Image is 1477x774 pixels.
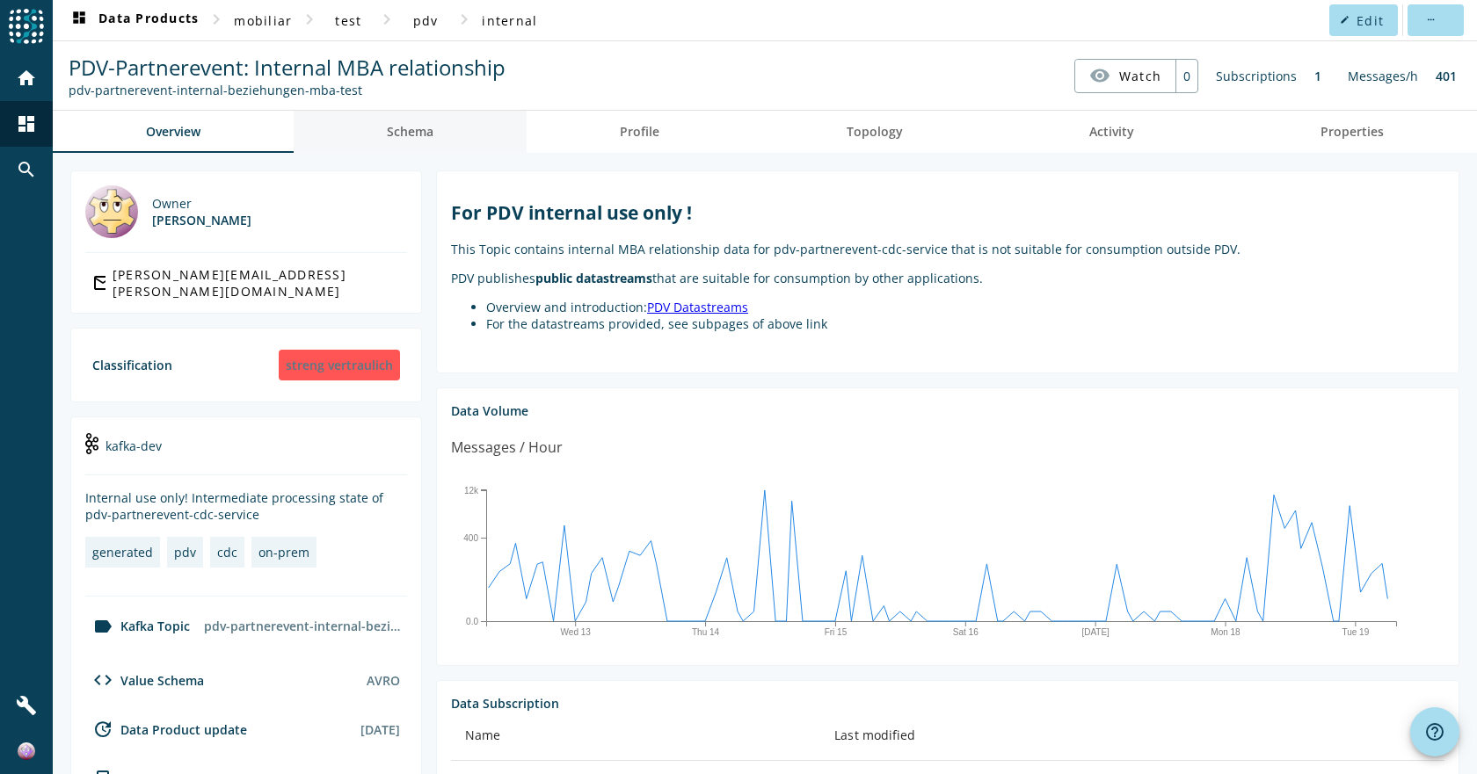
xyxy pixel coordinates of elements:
[62,4,206,36] button: Data Products
[92,616,113,637] mat-icon: label
[152,195,251,212] div: Owner
[1175,60,1197,92] div: 0
[217,544,237,561] div: cdc
[451,241,1444,257] p: This Topic contains internal MBA relationship data for pdv-partnerevent-cdc-service that is not s...
[152,212,251,228] div: [PERSON_NAME]
[85,433,98,454] img: kafka-dev
[486,315,1444,332] li: For the datastreams provided, see subpages of above link
[113,266,400,300] div: [PERSON_NAME][EMAIL_ADDRESS][PERSON_NAME][DOMAIN_NAME]
[234,12,292,29] span: mobiliar
[1119,61,1161,91] span: Watch
[299,9,320,30] mat-icon: chevron_right
[1306,59,1330,93] div: 1
[197,611,407,641] div: pdv-partnerevent-internal-beziehungen-mba-test
[413,12,439,29] span: pdv
[85,669,204,691] div: Value Schema
[1425,15,1435,25] mat-icon: more_horiz
[279,350,400,380] div: streng vertraulich
[206,9,227,30] mat-icon: chevron_right
[1089,65,1110,86] mat-icon: visibility
[451,200,1444,225] h2: For PDV internal use only !
[451,402,1444,419] div: Data Volume
[454,9,475,30] mat-icon: chevron_right
[561,627,592,637] text: Wed 13
[85,267,407,299] a: [PERSON_NAME][EMAIL_ADDRESS][PERSON_NAME][DOMAIN_NAME]
[92,544,153,561] div: generated
[85,719,247,740] div: Data Product update
[16,113,37,134] mat-icon: dashboard
[360,721,400,738] div: [DATE]
[825,627,848,637] text: Fri 15
[1339,59,1427,93] div: Messages/h
[1081,627,1110,637] text: [DATE]
[85,431,407,475] div: kafka-dev
[451,712,820,761] th: Name
[397,4,454,36] button: pdv
[227,4,299,36] button: mobiliar
[1075,60,1175,91] button: Watch
[85,616,190,637] div: Kafka Topic
[1424,721,1445,742] mat-icon: help_outline
[1321,126,1384,138] span: Properties
[174,544,196,561] div: pdv
[69,53,506,82] span: PDV-Partnerevent: Internal MBA relationship
[486,299,1444,315] li: Overview and introduction:
[847,126,903,138] span: Topology
[475,4,544,36] button: internal
[376,9,397,30] mat-icon: chevron_right
[1342,627,1369,637] text: Tue 19
[69,82,506,98] div: Kafka Topic: pdv-partnerevent-internal-beziehungen-mba-test
[320,4,376,36] button: test
[464,486,479,496] text: 12k
[92,719,113,740] mat-icon: update
[451,695,1444,712] div: Data Subscription
[463,533,478,543] text: 400
[16,159,37,180] mat-icon: search
[620,126,659,138] span: Profile
[92,669,113,691] mat-icon: code
[647,299,748,315] a: PDV Datastreams
[692,627,720,637] text: Thu 14
[466,617,478,626] text: 0.0
[1207,59,1306,93] div: Subscriptions
[85,185,138,238] img: Bernhard Krenger
[1427,59,1466,93] div: 401
[1357,12,1384,29] span: Edit
[258,544,309,561] div: on-prem
[482,12,537,29] span: internal
[16,68,37,89] mat-icon: home
[451,437,563,459] div: Messages / Hour
[85,489,407,523] div: Internal use only! Intermediate processing state of pdv-partnerevent-cdc-service
[16,695,37,716] mat-icon: build
[367,672,400,689] div: AVRO
[146,126,200,138] span: Overview
[820,712,1444,761] th: Last modified
[1340,15,1350,25] mat-icon: edit
[1211,627,1241,637] text: Mon 18
[387,126,433,138] span: Schema
[451,270,1444,286] p: PDV publishes that are suitable for consumption by other applications.
[953,627,979,637] text: Sat 16
[69,10,199,31] span: Data Products
[18,742,35,760] img: 434442ac890b234229f640c601d9cfb1
[9,9,44,44] img: spoud-logo.svg
[1089,126,1134,138] span: Activity
[92,272,105,293] mat-icon: mail_outline
[69,10,90,31] mat-icon: dashboard
[335,12,361,29] span: test
[92,357,172,373] div: Classification
[535,270,652,286] strong: public datastreams
[1329,4,1398,36] button: Edit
